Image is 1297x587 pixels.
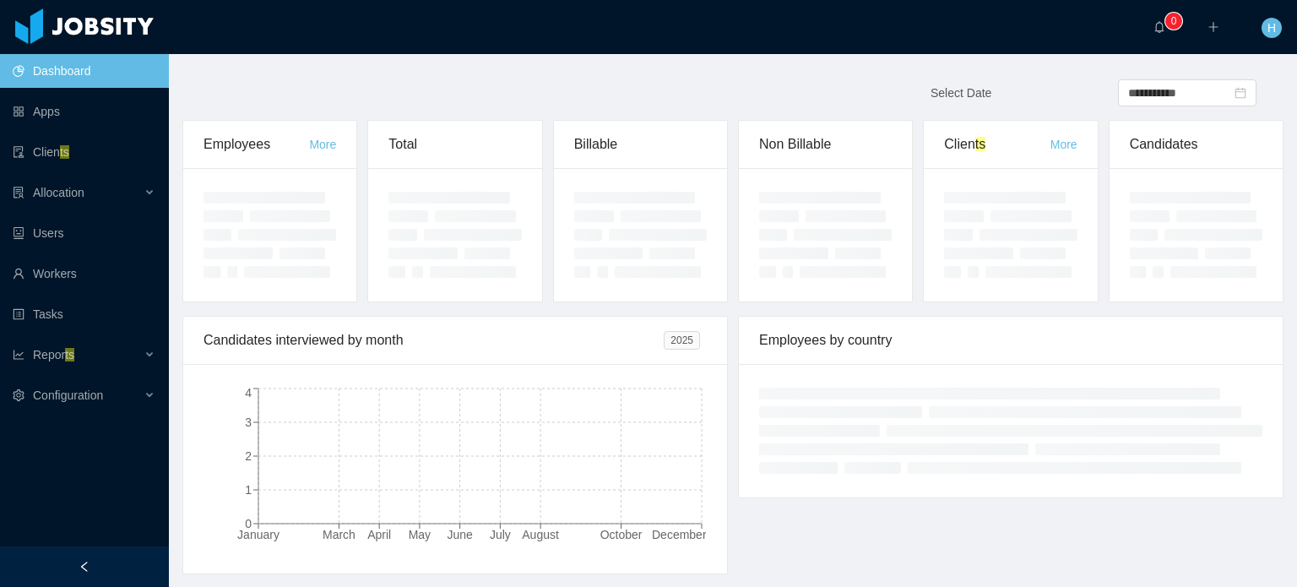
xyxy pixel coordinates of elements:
[1153,21,1165,33] i: icon: bell
[759,317,1262,364] div: Employees by country
[323,528,355,541] tspan: March
[65,348,74,361] ah_el_jm_1757639839554: ts
[13,297,155,331] a: icon: profileTasks
[245,449,252,463] tspan: 2
[33,186,84,199] span: Allocation
[409,528,431,541] tspan: May
[1130,121,1262,168] div: Candidates
[447,528,473,541] tspan: June
[759,121,892,168] div: Non Billable
[931,86,991,100] span: Select Date
[13,187,24,198] i: icon: solution
[204,121,309,168] div: Employees
[1267,18,1276,38] span: H
[652,528,707,541] tspan: December
[13,54,155,88] a: icon: pie-chartDashboard
[1165,13,1182,30] sup: 0
[13,389,24,401] i: icon: setting
[13,216,155,250] a: icon: robotUsers
[1207,21,1219,33] i: icon: plus
[204,317,664,364] div: Candidates interviewed by month
[33,348,74,361] span: Repor
[245,517,252,530] tspan: 0
[237,528,279,541] tspan: January
[600,528,643,541] tspan: October
[13,349,24,361] i: icon: line-chart
[245,483,252,497] tspan: 1
[944,121,1050,168] div: Clien
[388,121,521,168] div: Total
[309,138,336,151] a: More
[13,135,155,169] a: icon: auditClients
[13,257,155,291] a: icon: userWorkers
[490,528,511,541] tspan: July
[1050,138,1077,151] a: More
[975,137,985,151] ah_el_jm_1757639839554: ts
[13,95,155,128] a: icon: appstoreApps
[664,331,700,350] span: 2025
[245,386,252,399] tspan: 4
[245,416,252,429] tspan: 3
[33,389,103,402] span: Configuration
[367,528,391,541] tspan: April
[574,121,707,168] div: Billable
[1235,87,1246,99] i: icon: calendar
[522,528,559,541] tspan: August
